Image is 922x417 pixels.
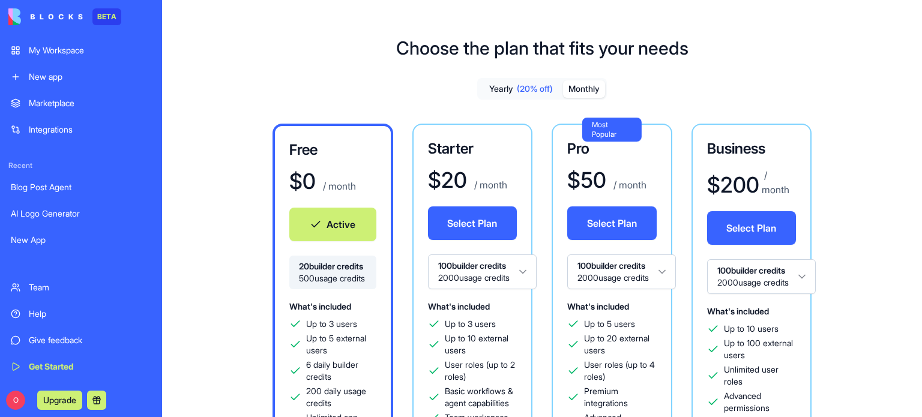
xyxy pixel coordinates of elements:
div: Keywords by Traffic [133,71,202,79]
h1: $ 0 [289,169,316,193]
span: Up to 10 external users [445,332,517,356]
h3: Starter [428,139,517,158]
span: 200 daily usage credits [306,385,376,409]
div: Get Started [29,361,151,373]
span: (20% off) [517,83,553,95]
a: Upgrade [37,394,82,406]
a: Get Started [4,355,158,379]
span: Up to 3 users [445,318,496,330]
h1: $ 50 [567,168,606,192]
span: What's included [707,306,769,316]
span: What's included [567,301,629,311]
span: Up to 100 external users [724,337,797,361]
h1: Choose the plan that fits your needs [396,37,688,59]
span: Premium integrations [584,385,657,409]
span: User roles (up to 2 roles) [445,359,517,383]
span: Up to 5 users [584,318,635,330]
div: My Workspace [29,44,151,56]
div: Domain: [DOMAIN_NAME] [31,31,132,41]
button: Yearly [479,80,563,98]
div: Help [29,308,151,320]
span: 6 daily builder credits [306,359,376,383]
div: Team [29,281,151,293]
div: Marketplace [29,97,151,109]
a: BETA [8,8,121,25]
h3: Business [707,139,797,158]
h3: Pro [567,139,657,158]
img: tab_domain_overview_orange.svg [32,70,42,79]
button: Select Plan [428,206,517,240]
span: What's included [428,301,490,311]
a: Give feedback [4,328,158,352]
p: / month [321,179,356,193]
span: User roles (up to 4 roles) [584,359,657,383]
span: 500 usage credits [299,272,367,284]
div: AI Logo Generator [11,208,151,220]
a: Help [4,302,158,326]
button: Select Plan [567,206,657,240]
div: New app [29,71,151,83]
div: Domain Overview [46,71,107,79]
p: / month [762,168,796,197]
div: Integrations [29,124,151,136]
a: New App [4,228,158,252]
span: Advanced permissions [724,390,797,414]
img: logo [8,8,83,25]
a: Integrations [4,118,158,142]
div: Give feedback [29,334,151,346]
span: What's included [289,301,351,311]
div: BETA [92,8,121,25]
button: Active [289,208,376,241]
button: Monthly [563,80,605,98]
div: Blog Post Agent [11,181,151,193]
span: Basic workflows & agent capabilities [445,385,517,409]
button: Select Plan [707,211,797,245]
p: / month [472,178,507,192]
div: New App [11,234,151,246]
a: Blog Post Agent [4,175,158,199]
div: Most Popular [582,118,641,142]
img: tab_keywords_by_traffic_grey.svg [119,70,129,79]
span: Recent [4,161,158,170]
h1: $ 200 [707,173,758,197]
span: Up to 5 external users [306,332,376,356]
span: Up to 3 users [306,318,357,330]
span: 20 builder credits [299,260,367,272]
button: Upgrade [37,391,82,410]
a: My Workspace [4,38,158,62]
img: logo_orange.svg [19,19,29,29]
div: v 4.0.25 [34,19,59,29]
p: / month [611,178,646,192]
span: Unlimited user roles [724,364,797,388]
h3: Free [289,140,376,160]
span: O [6,391,25,410]
a: Marketplace [4,91,158,115]
a: AI Logo Generator [4,202,158,226]
a: New app [4,65,158,89]
img: website_grey.svg [19,31,29,41]
span: Up to 20 external users [584,332,657,356]
span: Up to 10 users [724,323,779,335]
a: Team [4,275,158,299]
h1: $ 20 [428,168,467,192]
